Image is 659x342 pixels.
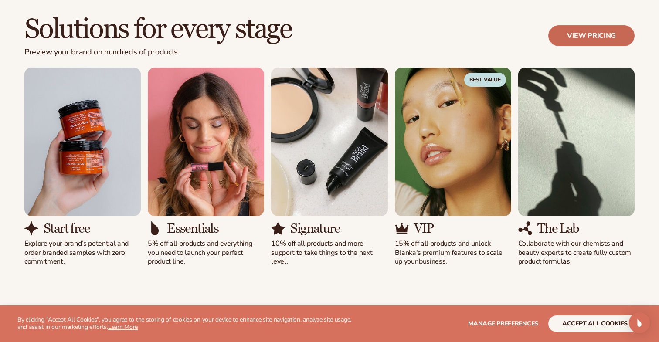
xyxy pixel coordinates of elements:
[44,221,89,236] h3: Start free
[395,239,511,266] p: 15% off all products and unlock Blanka's premium features to scale up your business.
[518,239,635,266] p: Collaborate with our chemists and beauty experts to create fully custom product formulas.
[468,319,538,328] span: Manage preferences
[548,25,635,46] a: View pricing
[148,68,264,267] div: 2 / 5
[148,221,162,235] img: Shopify Image 5
[271,239,387,266] p: 10% off all products and more support to take things to the next level.
[414,221,434,236] h3: VIP
[148,68,264,216] img: Shopify Image 4
[395,68,511,216] img: Shopify Image 8
[24,47,292,57] p: Preview your brand on hundreds of products.
[290,221,340,236] h3: Signature
[518,68,635,267] div: 5 / 5
[518,221,532,235] img: Shopify Image 11
[537,221,579,236] h3: The Lab
[24,239,141,266] p: Explore your brand’s potential and order branded samples with zero commitment.
[24,15,292,44] h2: Solutions for every stage
[167,221,218,236] h3: Essentials
[518,68,635,216] img: Shopify Image 10
[271,68,387,216] img: Shopify Image 6
[464,73,506,87] span: Best Value
[271,221,285,235] img: Shopify Image 7
[148,239,264,266] p: 5% off all products and everything you need to launch your perfect product line.
[395,221,409,235] img: Shopify Image 9
[24,68,141,267] div: 1 / 5
[548,315,642,332] button: accept all cookies
[629,312,650,333] div: Open Intercom Messenger
[108,323,138,331] a: Learn More
[468,315,538,332] button: Manage preferences
[271,68,387,267] div: 3 / 5
[395,68,511,267] div: 4 / 5
[24,221,38,235] img: Shopify Image 3
[17,316,357,331] p: By clicking "Accept All Cookies", you agree to the storing of cookies on your device to enhance s...
[24,68,141,216] img: Shopify Image 2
